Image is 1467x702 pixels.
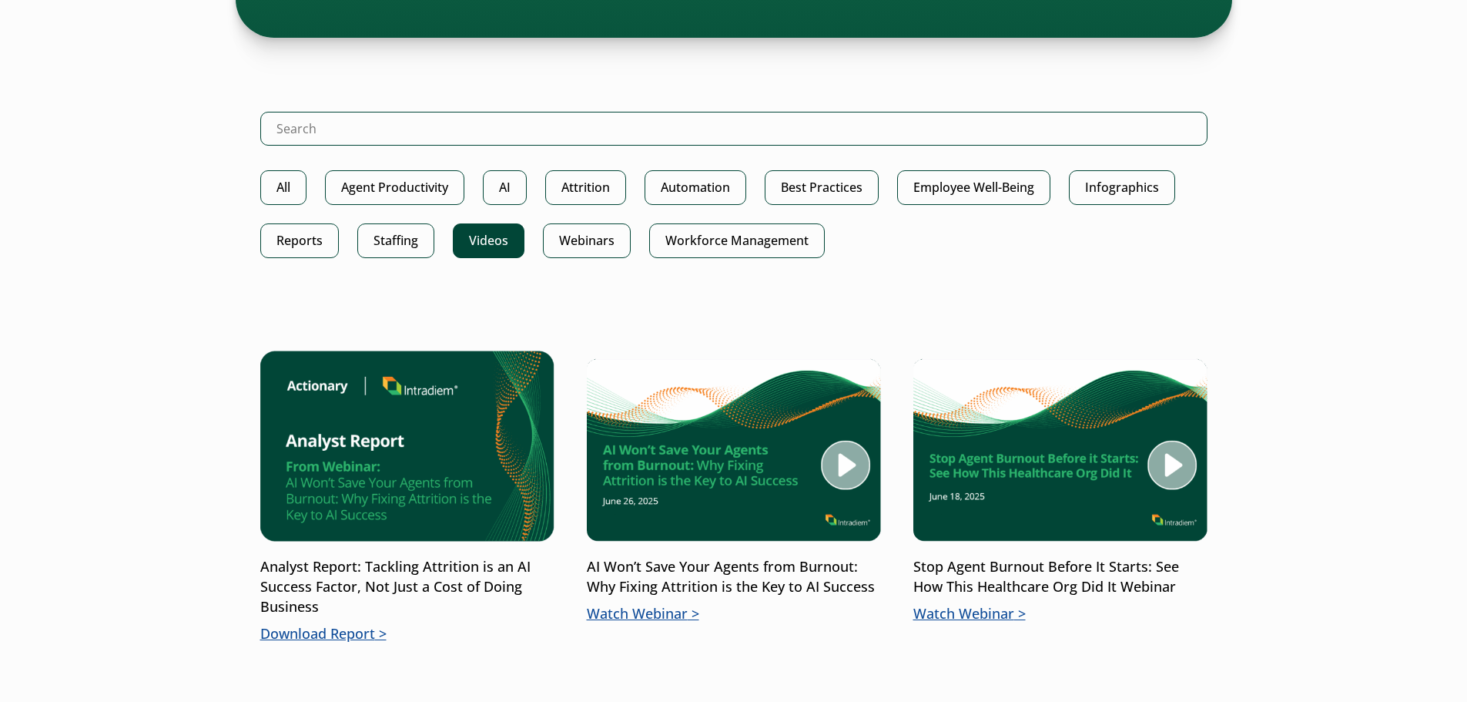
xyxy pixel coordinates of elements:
[260,351,554,644] a: Analyst Report: Tackling Attrition is an AI Success Factor, Not Just a Cost of Doing BusinessDown...
[897,170,1050,205] a: Employee Well-Being
[357,223,434,258] a: Staffing
[649,223,825,258] a: Workforce Management
[260,223,339,258] a: Reports
[260,112,1207,146] input: Search
[587,557,881,597] p: AI Won’t Save Your Agents from Burnout: Why Fixing Attrition is the Key to AI Success
[260,112,1207,170] form: Search Intradiem
[545,170,626,205] a: Attrition
[587,351,881,624] a: AI Won’t Save Your Agents from Burnout: Why Fixing Attrition is the Key to AI SuccessWatch Webinar
[1069,170,1175,205] a: Infographics
[913,557,1207,597] p: Stop Agent Burnout Before It Starts: See How This Healthcare Org Did It Webinar
[260,624,554,644] p: Download Report
[453,223,524,258] a: Videos
[260,557,554,617] p: Analyst Report: Tackling Attrition is an AI Success Factor, Not Just a Cost of Doing Business
[765,170,879,205] a: Best Practices
[645,170,746,205] a: Automation
[483,170,527,205] a: AI
[325,170,464,205] a: Agent Productivity
[913,351,1207,624] a: Stop Agent Burnout Before It Starts: See How This Healthcare Org Did It WebinarWatch Webinar
[587,604,881,624] p: Watch Webinar
[543,223,631,258] a: Webinars
[260,170,306,205] a: All
[913,604,1207,624] p: Watch Webinar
